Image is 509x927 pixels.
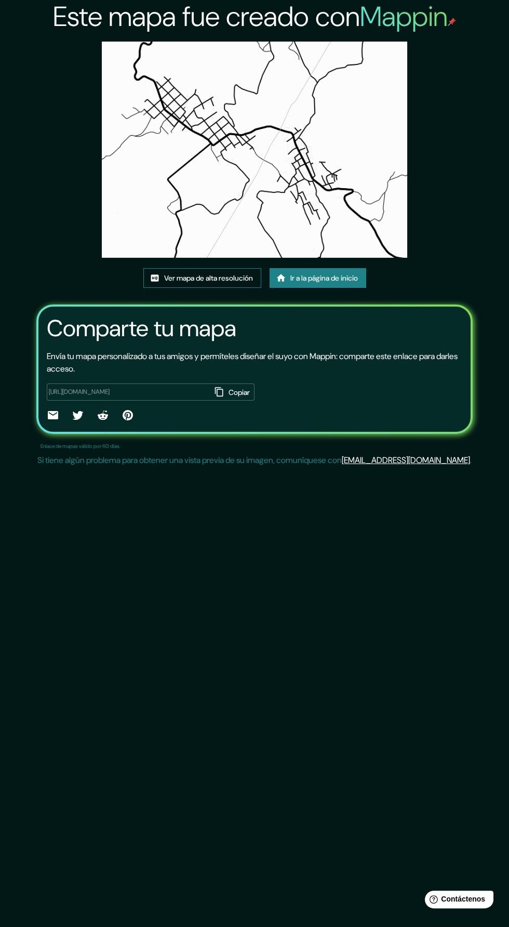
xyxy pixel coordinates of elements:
[270,268,366,288] a: Ir a la página de inicio
[342,455,470,466] a: [EMAIL_ADDRESS][DOMAIN_NAME]
[211,383,254,401] button: Copiar
[102,42,407,258] img: created-map
[143,268,261,288] a: Ver mapa de alta resolución
[47,313,236,343] font: Comparte tu mapa
[229,388,250,397] font: Copiar
[470,455,472,466] font: .
[41,443,120,449] font: Enlace de mapas válido por 60 días.
[47,351,458,374] font: Envía tu mapa personalizado a tus amigos y permíteles diseñar el suyo con Mappin: comparte este e...
[164,273,253,283] font: Ver mapa de alta resolución
[37,455,342,466] font: Si tiene algún problema para obtener una vista previa de su imagen, comuníquese con
[290,273,358,283] font: Ir a la página de inicio
[417,886,498,916] iframe: Lanzador de widgets de ayuda
[448,18,456,26] img: pin de mapeo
